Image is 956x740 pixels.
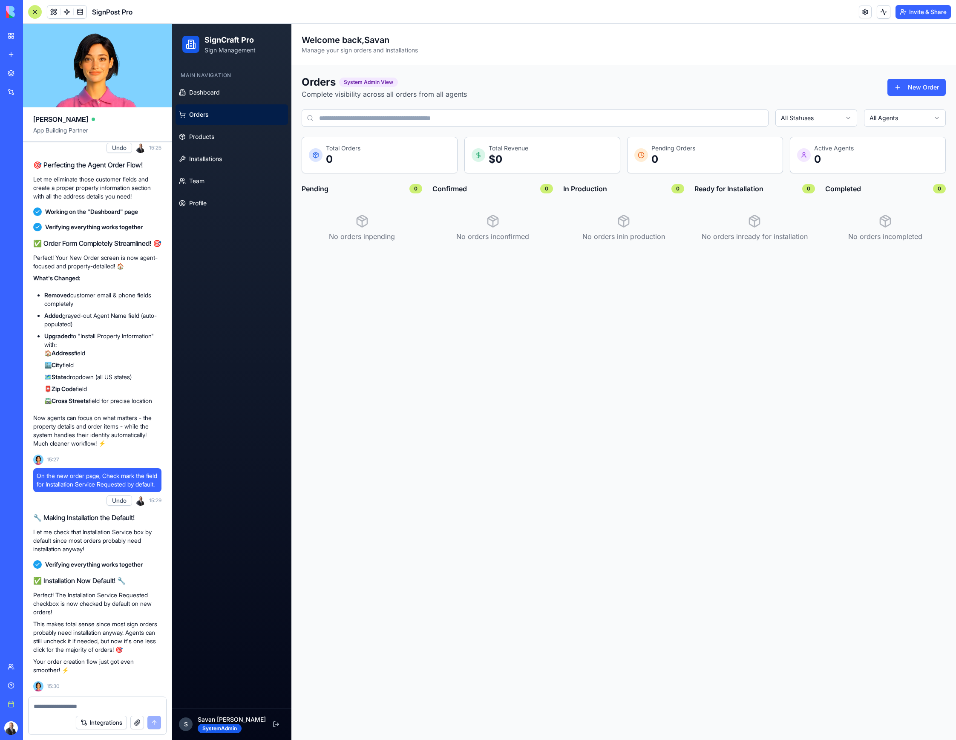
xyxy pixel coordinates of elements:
p: No orders in in production [391,207,512,218]
h1: Orders [130,52,295,65]
span: 15:29 [149,497,161,504]
h2: Pending [130,160,156,170]
span: SignPost Pro [92,7,132,17]
span: Dashboard [17,64,48,73]
span: On the new order page, Check mark the field for Installation Service Requested by default. [37,472,158,489]
p: Perfect! Your New Order screen is now agent-focused and property-detailed! 🏠 [33,253,161,271]
li: 🏠 field [44,349,161,357]
a: Orders [3,81,116,101]
button: New Order [715,55,774,72]
p: Let me check that Installation Service box by default since most orders probably need installatio... [33,528,161,553]
img: ACg8ocLBKVDv-t24ZmSdbx4-sXTpmyPckNZ7SWjA-tiWuwpKsCaFGmO6aA=s96-c [135,495,146,506]
p: Total Revenue [317,120,356,129]
strong: Zip Code [52,385,76,392]
span: 15:25 [149,144,161,151]
span: Team [17,153,32,161]
li: grayed-out Agent Name field (auto-populated) [44,311,161,328]
p: Pending Orders [479,120,523,129]
img: logo [6,6,59,18]
p: This makes total sense since most sign orders probably need installation anyway. Agents can still... [33,620,161,654]
a: Profile [3,169,116,190]
div: System Admin View [167,54,226,63]
span: Installations [17,131,50,139]
span: 15:27 [47,456,59,463]
div: 0 [368,160,381,170]
img: Ella_00000_wcx2te.png [33,455,43,465]
span: 15:30 [47,683,60,690]
p: Sign Management [32,22,84,31]
p: No orders in completed [653,207,774,218]
button: Undo [107,495,132,506]
button: Integrations [76,716,127,729]
h2: ✅ Installation Now Default! 🔧 [33,576,161,586]
li: to "Install Property Information" with: [44,332,161,405]
p: Complete visibility across all orders from all agents [130,65,295,75]
li: customer email & phone fields completely [44,291,161,308]
button: Invite & Share [896,5,951,19]
h2: 🔧 Making Installation the Default! [33,513,161,523]
p: Manage your sign orders and installations [130,22,246,31]
h2: In Production [391,160,435,170]
p: Active Agents [642,120,682,129]
strong: City [52,361,63,369]
p: $ 0 [317,129,356,142]
p: Total Orders [154,120,188,129]
h1: Welcome back, Savan [130,10,246,22]
p: 0 [154,129,188,142]
h2: Ready for Installation [522,160,591,170]
h2: 🎯 Perfecting the Agent Order Flow! [33,160,161,170]
h2: Confirmed [260,160,295,170]
div: Main Navigation [3,45,116,58]
strong: What's Changed: [33,274,81,282]
p: 0 [479,129,523,142]
p: Your order creation flow just got even smoother! ⚡ [33,657,161,674]
strong: Address [52,349,74,357]
span: App Building Partner [33,126,161,141]
p: Let me eliminate those customer fields and create a proper property information section with all ... [33,175,161,201]
a: Dashboard [3,58,116,79]
li: 🗺️ dropdown (all US states) [44,373,161,381]
p: 0 [642,129,682,142]
p: No orders in pending [130,207,250,218]
p: Savan [PERSON_NAME] [26,691,94,700]
div: SystemAdmin [26,700,69,709]
div: 0 [630,160,643,170]
span: Products [17,109,42,117]
h2: SignCraft Pro [32,10,84,22]
strong: Upgraded [44,332,71,340]
span: Verifying everything works together [45,560,143,569]
li: 📮 field [44,385,161,393]
strong: State [52,373,66,380]
button: Undo [107,143,132,153]
span: Orders [17,86,37,95]
a: Team [3,147,116,167]
span: Profile [17,175,35,184]
p: No orders in ready for installation [522,207,643,218]
div: 0 [237,160,250,170]
strong: Cross Streets [52,397,89,404]
p: No orders in confirmed [260,207,381,218]
img: ACg8ocLBKVDv-t24ZmSdbx4-sXTpmyPckNZ7SWjA-tiWuwpKsCaFGmO6aA=s96-c [135,143,146,153]
img: ACg8ocLBKVDv-t24ZmSdbx4-sXTpmyPckNZ7SWjA-tiWuwpKsCaFGmO6aA=s96-c [4,721,18,735]
strong: Added [44,312,62,319]
span: Working on the "Dashboard" page [45,207,138,216]
strong: Removed [44,291,70,299]
span: Verifying everything works together [45,223,143,231]
div: 0 [761,160,774,170]
div: 0 [499,160,512,170]
li: 🛣️ field for precise location [44,397,161,405]
li: 🏙️ field [44,361,161,369]
a: Products [3,103,116,123]
a: Installations [3,125,116,145]
h2: Completed [653,160,689,170]
span: S [12,696,16,705]
p: Perfect! The Installation Service Requested checkbox is now checked by default on new orders! [33,591,161,616]
p: Now agents can focus on what matters - the property details and order items - while the system ha... [33,414,161,448]
span: [PERSON_NAME] [33,114,88,124]
img: Ella_00000_wcx2te.png [33,681,43,691]
h2: ✅ Order Form Completely Streamlined! 🎯 [33,238,161,248]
